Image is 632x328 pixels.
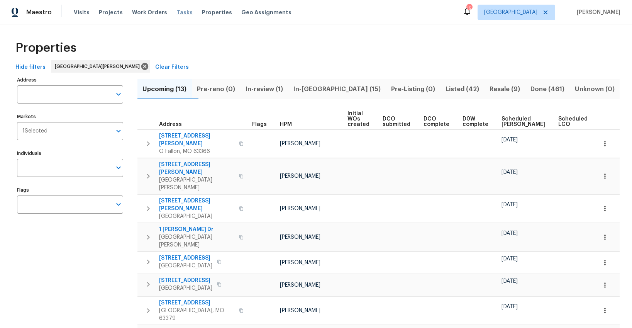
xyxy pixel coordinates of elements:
span: Scheduled LCO [558,116,588,127]
span: HPM [280,122,292,127]
div: 15 [466,5,472,12]
span: Pre-Listing (0) [391,84,436,95]
span: Scheduled [PERSON_NAME] [502,116,545,127]
span: Geo Assignments [241,8,291,16]
span: [DATE] [502,231,518,236]
span: Properties [202,8,232,16]
span: DCO complete [424,116,449,127]
span: Projects [99,8,123,16]
span: D0W complete [463,116,488,127]
span: Pre-reno (0) [197,84,236,95]
span: Properties [15,44,76,52]
label: Address [17,78,123,82]
span: [GEOGRAPHIC_DATA] [159,284,212,292]
span: [STREET_ADDRESS] [159,277,212,284]
button: Hide filters [12,60,49,75]
span: [STREET_ADDRESS][PERSON_NAME] [159,161,234,176]
span: [DATE] [502,256,518,262]
span: [GEOGRAPHIC_DATA][PERSON_NAME] [159,233,234,249]
button: Open [113,126,124,136]
span: [DATE] [502,279,518,284]
span: [STREET_ADDRESS][PERSON_NAME] [159,197,234,212]
span: [DATE] [502,202,518,207]
span: [STREET_ADDRESS][PERSON_NAME] [159,132,234,148]
span: Flags [252,122,267,127]
span: Address [159,122,182,127]
span: Done (461) [530,84,565,95]
span: [PERSON_NAME] [574,8,620,16]
button: Open [113,89,124,100]
span: Listed (42) [445,84,480,95]
span: [PERSON_NAME] [280,141,320,146]
div: [GEOGRAPHIC_DATA][PERSON_NAME] [51,60,150,73]
span: [GEOGRAPHIC_DATA] [159,262,212,270]
button: Clear Filters [152,60,192,75]
span: [PERSON_NAME] [280,308,320,313]
span: Hide filters [15,63,46,72]
span: [PERSON_NAME] [280,235,320,240]
span: In-[GEOGRAPHIC_DATA] (15) [293,84,381,95]
button: Open [113,162,124,173]
label: Flags [17,188,123,192]
span: In-review (1) [245,84,284,95]
span: 1 [PERSON_NAME] Dr [159,226,234,233]
button: Open [113,199,124,210]
span: [PERSON_NAME] [280,282,320,288]
span: 1 Selected [22,128,47,134]
span: [STREET_ADDRESS] [159,299,234,307]
span: Work Orders [132,8,167,16]
label: Individuals [17,151,123,156]
span: [GEOGRAPHIC_DATA], MO 63379 [159,307,234,322]
span: [GEOGRAPHIC_DATA][PERSON_NAME] [159,176,234,192]
span: Clear Filters [155,63,189,72]
span: DCO submitted [383,116,410,127]
span: [GEOGRAPHIC_DATA] [484,8,537,16]
span: [DATE] [502,170,518,175]
span: Tasks [176,10,193,15]
span: [PERSON_NAME] [280,260,320,265]
span: Initial WOs created [347,111,369,127]
span: [GEOGRAPHIC_DATA][PERSON_NAME] [55,63,143,70]
span: Visits [74,8,90,16]
span: [PERSON_NAME] [280,206,320,211]
span: Maestro [26,8,52,16]
span: Upcoming (13) [142,84,187,95]
span: [DATE] [502,137,518,143]
span: Resale (9) [489,84,520,95]
label: Markets [17,114,123,119]
span: O Fallon, MO 63366 [159,148,234,155]
span: [GEOGRAPHIC_DATA] [159,212,234,220]
span: Unknown (0) [574,84,615,95]
span: [PERSON_NAME] [280,173,320,179]
span: [DATE] [502,304,518,309]
span: [STREET_ADDRESS] [159,254,212,262]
